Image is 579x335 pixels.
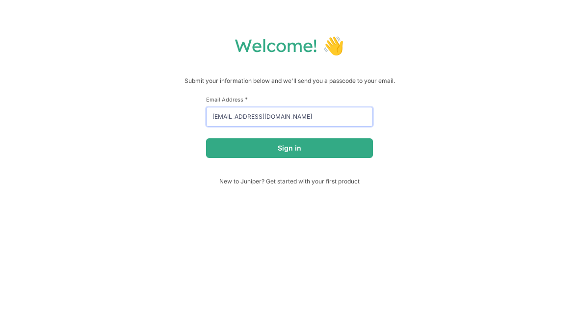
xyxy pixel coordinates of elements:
[206,107,373,127] input: email@example.com
[206,96,373,103] label: Email Address
[206,178,373,185] span: New to Juniper? Get started with your first product
[245,96,248,103] span: This field is required.
[206,138,373,158] button: Sign in
[10,76,569,86] p: Submit your information below and we'll send you a passcode to your email.
[10,34,569,56] h1: Welcome! 👋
